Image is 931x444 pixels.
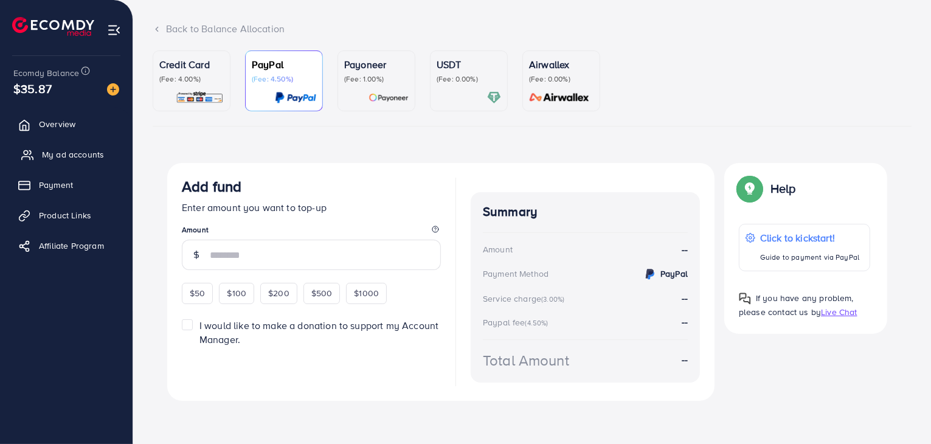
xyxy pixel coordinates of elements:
[739,292,854,318] span: If you have any problem, please contact us by
[739,293,751,305] img: Popup guide
[682,353,688,367] strong: --
[525,318,549,328] small: (4.50%)
[12,17,94,36] img: logo
[483,243,513,255] div: Amount
[483,350,569,371] div: Total Amount
[770,181,796,196] p: Help
[437,57,501,72] p: USDT
[483,316,552,328] div: Paypal fee
[9,173,123,197] a: Payment
[525,91,594,105] img: card
[252,57,316,72] p: PayPal
[182,224,441,240] legend: Amount
[159,74,224,84] p: (Fee: 4.00%)
[643,267,657,282] img: credit
[182,200,441,215] p: Enter amount you want to top-up
[107,83,119,95] img: image
[268,287,289,299] span: $200
[739,178,761,199] img: Popup guide
[9,234,123,258] a: Affiliate Program
[227,287,246,299] span: $100
[369,91,409,105] img: card
[344,57,409,72] p: Payoneer
[437,74,501,84] p: (Fee: 0.00%)
[821,306,857,318] span: Live Chat
[275,91,316,105] img: card
[344,74,409,84] p: (Fee: 1.00%)
[39,209,91,221] span: Product Links
[879,389,922,435] iframe: Chat
[39,179,73,191] span: Payment
[483,293,568,305] div: Service charge
[760,250,859,265] p: Guide to payment via PayPal
[39,118,75,130] span: Overview
[660,268,688,280] strong: PayPal
[541,294,564,304] small: (3.00%)
[199,319,438,346] span: I would like to make a donation to support my Account Manager.
[682,291,688,305] strong: --
[153,22,912,36] div: Back to Balance Allocation
[39,240,104,252] span: Affiliate Program
[252,74,316,84] p: (Fee: 4.50%)
[190,287,205,299] span: $50
[483,204,688,220] h4: Summary
[760,231,859,245] p: Click to kickstart!
[42,148,104,161] span: My ad accounts
[182,178,241,195] h3: Add fund
[13,80,52,97] span: $35.87
[311,287,333,299] span: $500
[9,112,123,136] a: Overview
[107,23,121,37] img: menu
[529,74,594,84] p: (Fee: 0.00%)
[529,57,594,72] p: Airwallex
[483,268,549,280] div: Payment Method
[682,315,688,328] strong: --
[9,203,123,227] a: Product Links
[13,67,79,79] span: Ecomdy Balance
[487,91,501,105] img: card
[682,243,688,257] strong: --
[9,142,123,167] a: My ad accounts
[354,287,379,299] span: $1000
[176,91,224,105] img: card
[159,57,224,72] p: Credit Card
